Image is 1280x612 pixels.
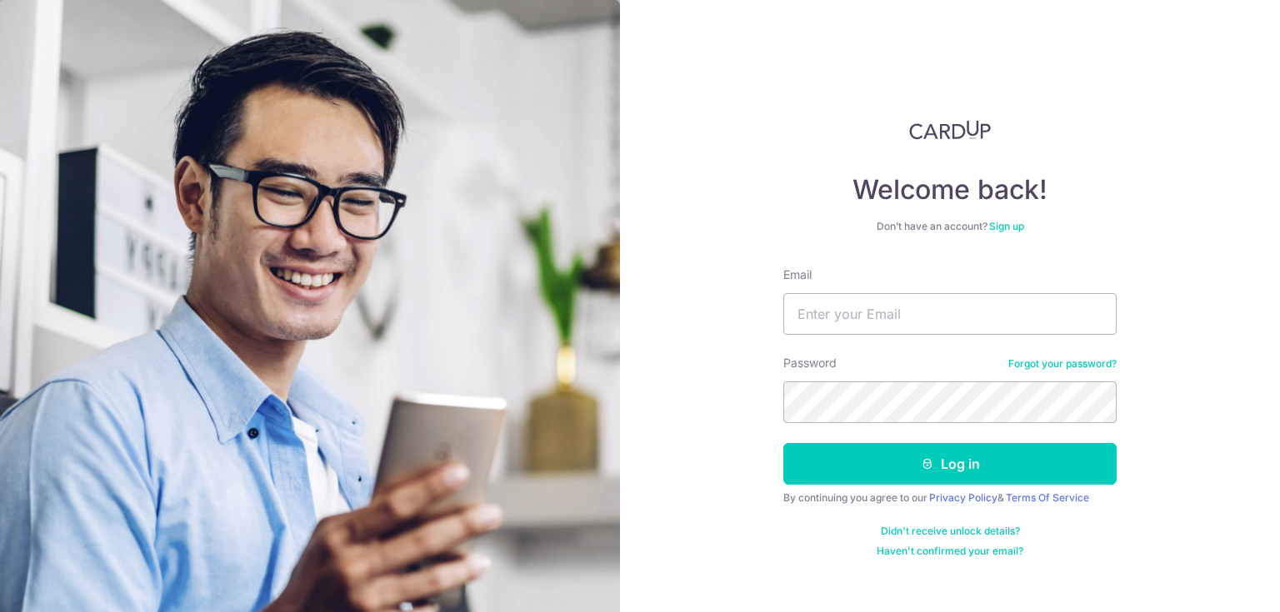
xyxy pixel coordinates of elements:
[1006,491,1089,504] a: Terms Of Service
[783,293,1117,335] input: Enter your Email
[783,173,1117,206] h4: Welcome back!
[783,491,1117,505] div: By continuing you agree to our &
[783,266,812,283] label: Email
[929,491,997,504] a: Privacy Policy
[783,355,837,371] label: Password
[783,220,1117,233] div: Don’t have an account?
[783,443,1117,485] button: Log in
[1008,357,1117,371] a: Forgot your password?
[881,525,1020,538] a: Didn't receive unlock details?
[909,120,991,140] img: CardUp Logo
[989,220,1024,232] a: Sign up
[877,545,1023,558] a: Haven't confirmed your email?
